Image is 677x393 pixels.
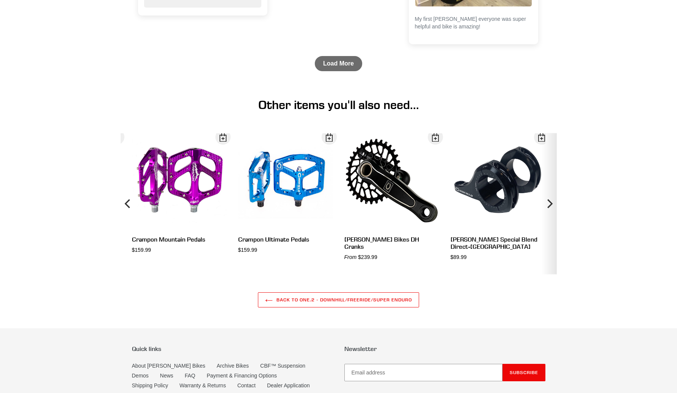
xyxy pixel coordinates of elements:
[315,56,362,71] a: Load More
[132,98,545,112] h1: Other items you'll also need...
[237,382,256,388] a: Contact
[258,292,419,307] a: Back to ONE.2 - Downhill/Freeride/Super Enduro
[132,373,149,379] a: Demos
[415,16,532,30] p: My first [PERSON_NAME] everyone was super helpful and bike is amazing!
[260,363,305,369] a: CBF™ Suspension
[132,363,206,369] a: About [PERSON_NAME] Bikes
[160,373,173,379] a: News
[179,382,226,388] a: Warranty & Returns
[542,133,557,274] button: Next
[503,364,545,381] button: Subscribe
[132,382,168,388] a: Shipping Policy
[344,364,503,381] input: Email address
[132,345,333,352] p: Quick links
[185,373,195,379] a: FAQ
[132,133,227,254] a: Crampon Mountain Pedals $159.99 Open Dialog Crampon Mountain Pedals
[217,363,249,369] a: Archive Bikes
[121,133,136,274] button: Previous
[344,345,545,352] p: Newsletter
[207,373,277,379] a: Payment & Financing Options
[267,382,310,388] a: Dealer Application
[510,370,538,375] span: Subscribe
